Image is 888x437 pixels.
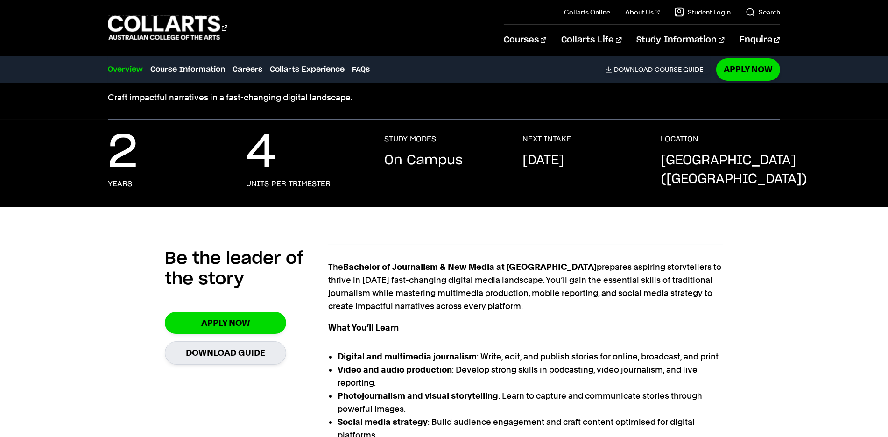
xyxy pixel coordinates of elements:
[637,25,725,56] a: Study Information
[338,389,723,416] li: : Learn to capture and communicate stories through powerful images.
[606,65,711,74] a: DownloadCourse Guide
[384,134,436,144] h3: STUDY MODES
[522,151,564,170] p: [DATE]
[675,7,731,17] a: Student Login
[561,25,621,56] a: Collarts Life
[328,261,723,313] p: The prepares aspiring storytellers to thrive in [DATE] fast-changing digital media landscape. You...
[625,7,660,17] a: About Us
[328,323,399,332] strong: What You’ll Learn
[384,151,463,170] p: On Campus
[746,7,780,17] a: Search
[564,7,610,17] a: Collarts Online
[352,64,370,75] a: FAQs
[338,365,452,374] strong: Video and audio production
[246,134,276,172] p: 4
[338,363,723,389] li: : Develop strong skills in podcasting, video journalism, and live reporting.
[614,65,653,74] span: Download
[108,91,780,104] p: Craft impactful narratives in a fast-changing digital landscape.
[270,64,345,75] a: Collarts Experience
[338,350,723,363] li: : Write, edit, and publish stories for online, broadcast, and print.
[740,25,780,56] a: Enquire
[338,391,498,401] strong: Photojournalism and visual storytelling
[108,179,132,189] h3: years
[150,64,225,75] a: Course Information
[661,151,807,189] p: [GEOGRAPHIC_DATA] ([GEOGRAPHIC_DATA])
[504,25,546,56] a: Courses
[233,64,262,75] a: Careers
[108,134,138,172] p: 2
[165,312,286,334] a: Apply Now
[165,248,328,289] h2: Be the leader of the story
[165,341,286,364] a: Download Guide
[108,64,143,75] a: Overview
[716,58,780,80] a: Apply Now
[343,262,597,272] strong: Bachelor of Journalism & New Media at [GEOGRAPHIC_DATA]
[108,14,227,41] div: Go to homepage
[338,352,477,361] strong: Digital and multimedia journalism
[661,134,698,144] h3: LOCATION
[522,134,571,144] h3: NEXT INTAKE
[246,179,331,189] h3: units per trimester
[338,417,428,427] strong: Social media strategy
